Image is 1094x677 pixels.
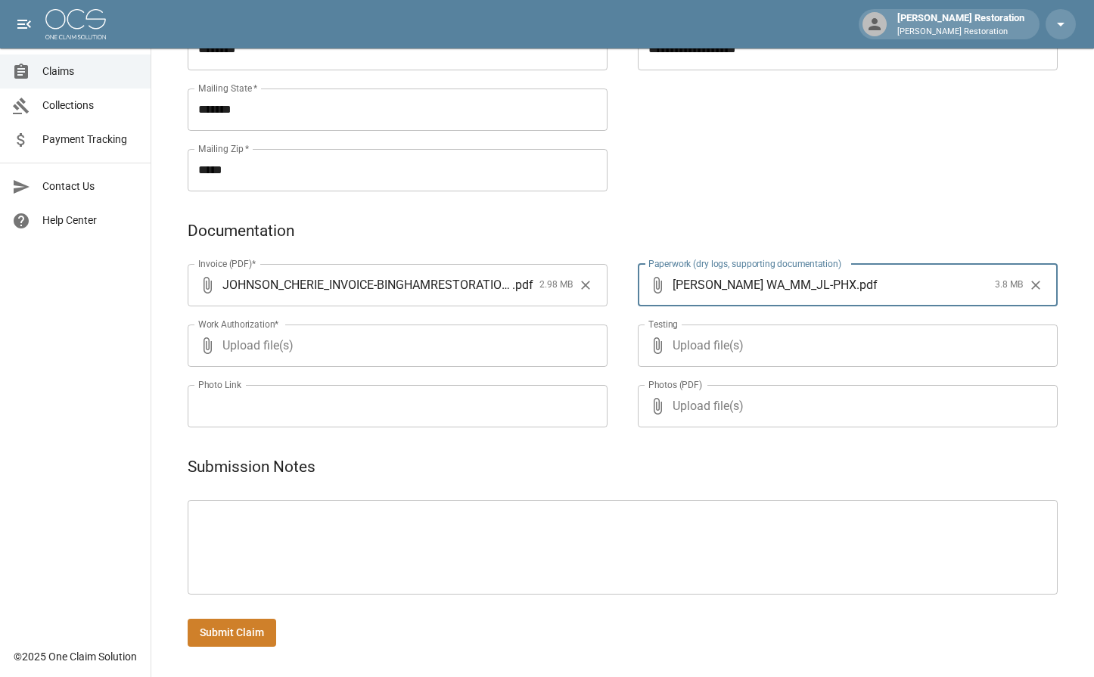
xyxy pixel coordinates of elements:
[9,9,39,39] button: open drawer
[648,257,841,270] label: Paperwork (dry logs, supporting documentation)
[198,378,241,391] label: Photo Link
[1024,274,1047,297] button: Clear
[14,649,137,664] div: © 2025 One Claim Solution
[673,385,1017,427] span: Upload file(s)
[42,132,138,148] span: Payment Tracking
[673,325,1017,367] span: Upload file(s)
[42,64,138,79] span: Claims
[512,276,533,293] span: . pdf
[648,378,702,391] label: Photos (PDF)
[856,276,878,293] span: . pdf
[222,276,512,293] span: JOHNSON_CHERIE_INVOICE-BINGHAMRESTORATION-PHX
[222,325,567,367] span: Upload file(s)
[891,11,1030,38] div: [PERSON_NAME] Restoration
[574,274,597,297] button: Clear
[673,276,856,293] span: [PERSON_NAME] WA_MM_JL-PHX
[198,257,256,270] label: Invoice (PDF)*
[648,318,678,331] label: Testing
[42,98,138,113] span: Collections
[42,213,138,228] span: Help Center
[188,619,276,647] button: Submit Claim
[539,278,573,293] span: 2.98 MB
[995,278,1023,293] span: 3.8 MB
[198,142,250,155] label: Mailing Zip
[198,318,279,331] label: Work Authorization*
[42,179,138,194] span: Contact Us
[897,26,1024,39] p: [PERSON_NAME] Restoration
[45,9,106,39] img: ocs-logo-white-transparent.png
[198,82,257,95] label: Mailing State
